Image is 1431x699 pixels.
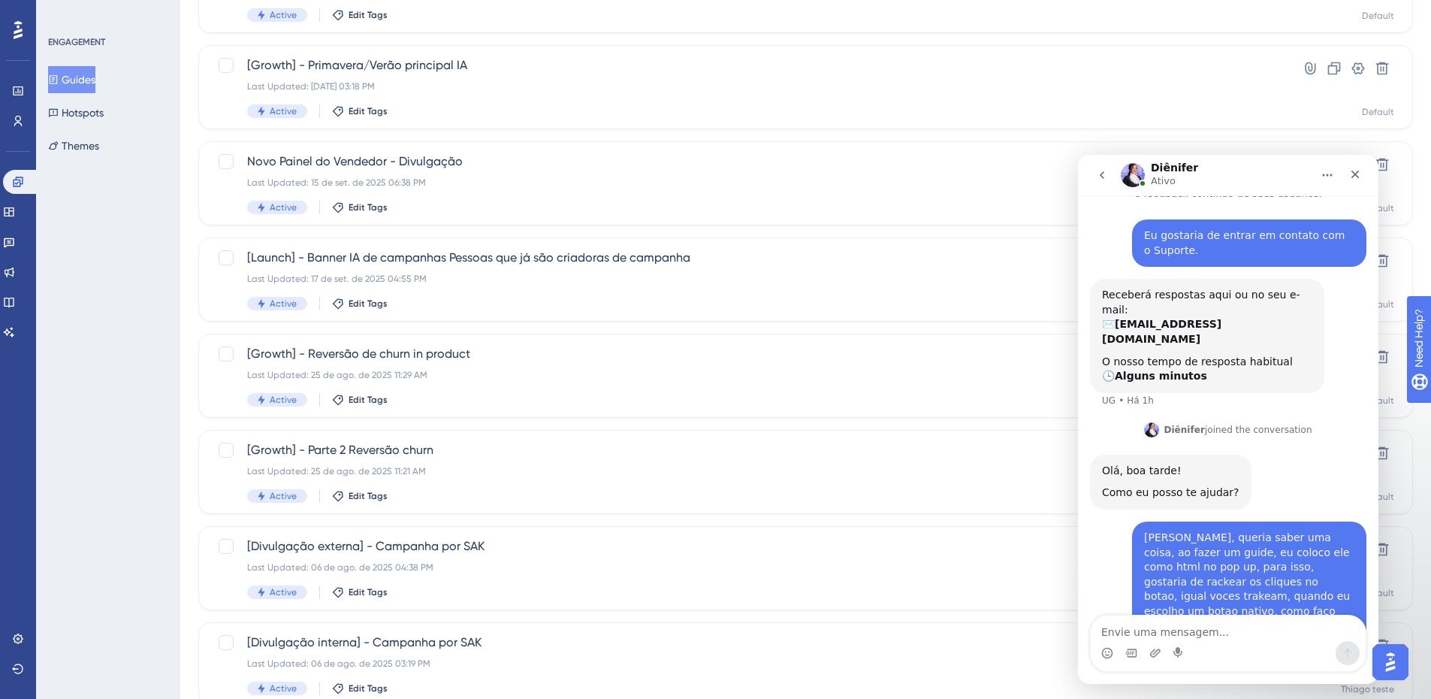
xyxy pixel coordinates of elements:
[35,4,94,22] span: Need Help?
[332,105,388,117] button: Edit Tags
[332,490,388,502] button: Edit Tags
[247,56,1244,74] span: [Growth] - Primavera/Verão principal IA
[349,394,388,406] span: Edit Tags
[332,201,388,213] button: Edit Tags
[270,394,297,406] span: Active
[48,36,105,48] div: ENGAGEMENT
[48,66,95,93] button: Guides
[1078,155,1378,684] iframe: Intercom live chat
[349,105,388,117] span: Edit Tags
[1362,10,1394,22] div: Default
[332,9,388,21] button: Edit Tags
[247,80,1244,92] div: Last Updated: [DATE] 03:18 PM
[247,369,1244,381] div: Last Updated: 25 de ago. de 2025 11:29 AM
[247,634,1244,652] span: [Divulgação interna] - Campanha por SAK
[247,177,1244,189] div: Last Updated: 15 de set. de 2025 06:38 PM
[247,465,1244,477] div: Last Updated: 25 de ago. de 2025 11:21 AM
[247,273,1244,285] div: Last Updated: 17 de set. de 2025 04:55 PM
[332,586,388,598] button: Edit Tags
[349,586,388,598] span: Edit Tags
[270,682,297,694] span: Active
[349,490,388,502] span: Edit Tags
[1362,106,1394,118] div: Default
[332,682,388,694] button: Edit Tags
[349,682,388,694] span: Edit Tags
[247,345,1244,363] span: [Growth] - Reversão de churn in product
[270,490,297,502] span: Active
[349,201,388,213] span: Edit Tags
[247,249,1244,267] span: [Launch] - Banner IA de campanhas Pessoas que já são criadoras de campanha
[247,658,1244,670] div: Last Updated: 06 de ago. de 2025 03:19 PM
[270,298,297,310] span: Active
[247,153,1244,171] span: Novo Painel do Vendedor - Divulgação
[270,105,297,117] span: Active
[332,298,388,310] button: Edit Tags
[1341,683,1394,695] div: Thiago teste
[270,9,297,21] span: Active
[349,9,388,21] span: Edit Tags
[48,132,99,159] button: Themes
[247,561,1244,573] div: Last Updated: 06 de ago. de 2025 04:38 PM
[270,586,297,598] span: Active
[270,201,297,213] span: Active
[48,99,104,126] button: Hotspots
[1368,640,1413,685] iframe: UserGuiding AI Assistant Launcher
[247,441,1244,459] span: [Growth] - Parte 2 Reversão churn
[332,394,388,406] button: Edit Tags
[247,537,1244,555] span: [Divulgação externa] - Campanha por SAK
[349,298,388,310] span: Edit Tags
